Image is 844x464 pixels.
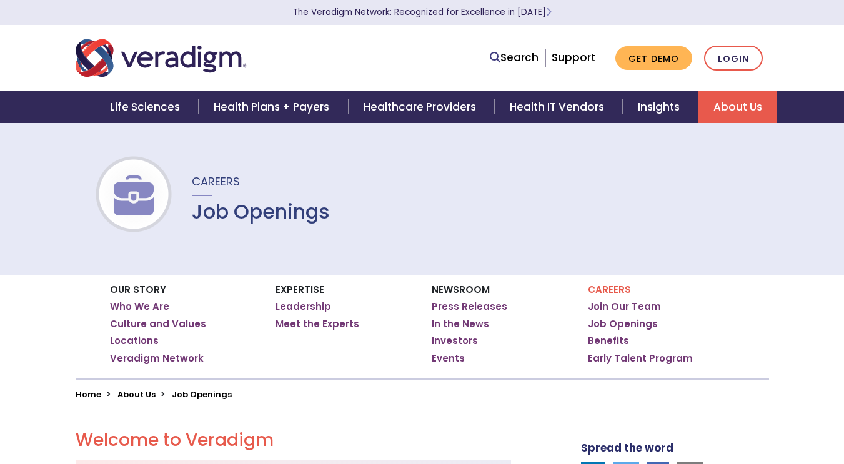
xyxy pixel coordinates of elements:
[110,300,169,313] a: Who We Are
[623,91,698,123] a: Insights
[276,300,331,313] a: Leadership
[546,6,552,18] span: Learn More
[490,49,539,66] a: Search
[588,352,693,365] a: Early Talent Program
[110,318,206,330] a: Culture and Values
[588,300,661,313] a: Join Our Team
[95,91,199,123] a: Life Sciences
[432,335,478,347] a: Investors
[581,440,673,455] strong: Spread the word
[432,300,507,313] a: Press Releases
[432,352,465,365] a: Events
[552,50,595,65] a: Support
[704,46,763,71] a: Login
[349,91,495,123] a: Healthcare Providers
[588,318,658,330] a: Job Openings
[276,318,359,330] a: Meet the Experts
[117,388,156,400] a: About Us
[588,335,629,347] a: Benefits
[76,430,511,451] h2: Welcome to Veradigm
[432,318,489,330] a: In the News
[199,91,348,123] a: Health Plans + Payers
[495,91,623,123] a: Health IT Vendors
[76,388,101,400] a: Home
[615,46,692,71] a: Get Demo
[192,174,240,189] span: Careers
[293,6,552,18] a: The Veradigm Network: Recognized for Excellence in [DATE]Learn More
[110,335,159,347] a: Locations
[76,37,247,79] img: Veradigm logo
[110,352,204,365] a: Veradigm Network
[192,200,330,224] h1: Job Openings
[698,91,777,123] a: About Us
